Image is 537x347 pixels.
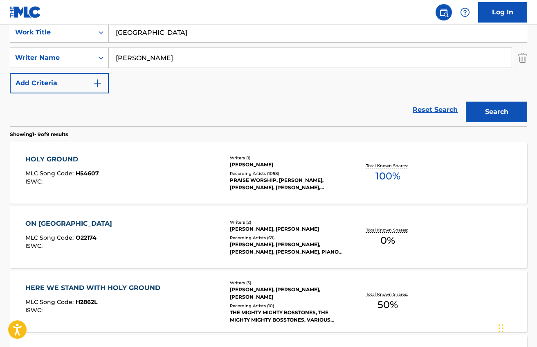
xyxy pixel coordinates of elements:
[25,242,45,249] span: ISWC :
[76,170,99,177] span: H54607
[10,22,527,126] form: Search Form
[25,298,76,306] span: MLC Song Code :
[230,309,345,324] div: THE MIGHTY MIGHTY BOSSTONES, THE MIGHTY MIGHTY BOSSTONES, VARIOUS ARTISTS, VARIOUS ARTISTS, [PERS...
[25,283,164,293] div: HERE WE STAND WITH HOLY GROUND
[518,48,527,68] img: Delete Criterion
[478,2,527,23] a: Log In
[230,235,345,241] div: Recording Artists ( 69 )
[25,170,76,177] span: MLC Song Code :
[15,27,89,37] div: Work Title
[230,286,345,301] div: [PERSON_NAME], [PERSON_NAME], [PERSON_NAME]
[15,53,89,63] div: Writer Name
[10,6,41,18] img: MLC Logo
[230,170,345,177] div: Recording Artists ( 1058 )
[230,303,345,309] div: Recording Artists ( 10 )
[10,73,109,93] button: Add Criteria
[436,4,452,20] a: Public Search
[10,271,527,332] a: HERE WE STAND WITH HOLY GROUNDMLC Song Code:H2862LISWC:Writers (3)[PERSON_NAME], [PERSON_NAME], [...
[230,161,345,168] div: [PERSON_NAME]
[25,154,99,164] div: HOLY GROUND
[25,234,76,241] span: MLC Song Code :
[92,78,102,88] img: 9d2ae6d4665cec9f34b9.svg
[496,308,537,347] iframe: Chat Widget
[25,306,45,314] span: ISWC :
[10,206,527,268] a: ON [GEOGRAPHIC_DATA]MLC Song Code:O22174ISWC:Writers (2)[PERSON_NAME], [PERSON_NAME]Recording Art...
[76,298,97,306] span: H2862L
[230,155,345,161] div: Writers ( 1 )
[409,101,462,119] a: Reset Search
[439,7,449,17] img: search
[10,131,68,138] p: Showing 1 - 9 of 9 results
[457,4,473,20] div: Help
[460,7,470,17] img: help
[380,233,395,248] span: 0 %
[366,163,410,169] p: Total Known Shares:
[375,169,400,184] span: 100 %
[76,234,97,241] span: O22174
[230,280,345,286] div: Writers ( 3 )
[25,178,45,185] span: ISWC :
[25,219,116,229] div: ON [GEOGRAPHIC_DATA]
[377,297,398,312] span: 50 %
[10,142,527,204] a: HOLY GROUNDMLC Song Code:H54607ISWC:Writers (1)[PERSON_NAME]Recording Artists (1058)PRAISE WORSHI...
[230,177,345,191] div: PRAISE WORSHIP, [PERSON_NAME], [PERSON_NAME], [PERSON_NAME], [PERSON_NAME]
[230,241,345,256] div: [PERSON_NAME], [PERSON_NAME], [PERSON_NAME], [PERSON_NAME], PIANO WORSHIP
[499,316,503,340] div: Drag
[466,102,527,122] button: Search
[366,227,410,233] p: Total Known Shares:
[230,219,345,225] div: Writers ( 2 )
[230,225,345,233] div: [PERSON_NAME], [PERSON_NAME]
[366,291,410,297] p: Total Known Shares:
